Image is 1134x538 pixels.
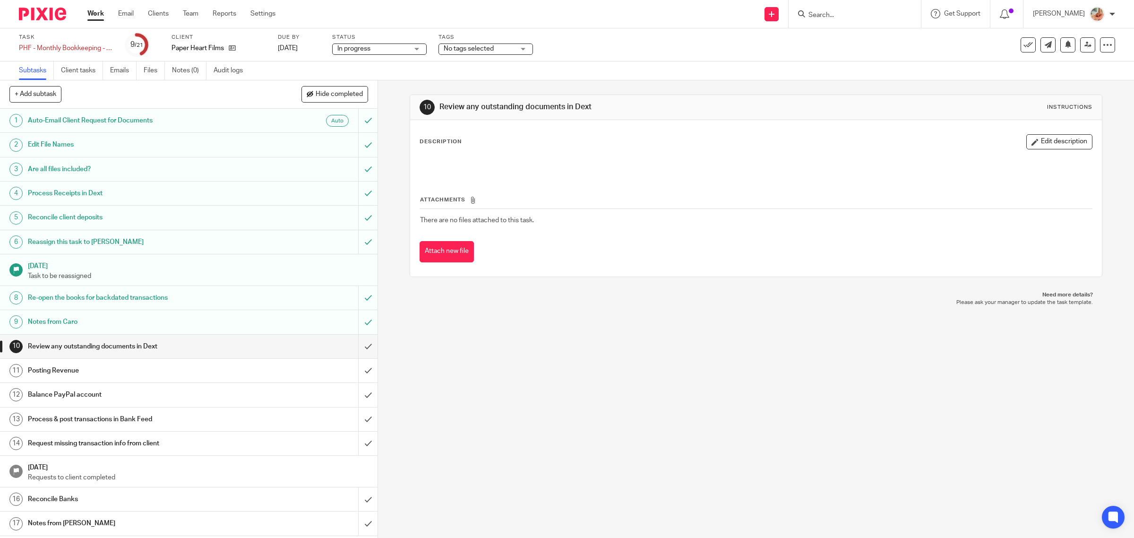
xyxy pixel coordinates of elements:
h1: Reassign this task to [PERSON_NAME] [28,235,242,249]
h1: [DATE] [28,460,368,472]
div: 1 [9,114,23,127]
h1: Process Receipts in Dext [28,186,242,200]
div: 12 [9,388,23,401]
h1: Balance PayPal account [28,388,242,402]
div: 11 [9,364,23,377]
div: 13 [9,413,23,426]
img: Pixie [19,8,66,20]
div: 14 [9,437,23,450]
small: /21 [135,43,143,48]
div: 6 [9,235,23,249]
a: Emails [110,61,137,80]
a: Team [183,9,198,18]
div: 2 [9,139,23,152]
div: Instructions [1047,104,1092,111]
span: Hide completed [316,91,363,98]
a: Audit logs [214,61,250,80]
label: Task [19,34,113,41]
div: PHF - Monthly Bookkeeping - June [19,43,113,53]
h1: Review any outstanding documents in Dext [28,339,242,354]
div: 9 [130,39,143,50]
div: 3 [9,163,23,176]
div: 8 [9,291,23,304]
a: Client tasks [61,61,103,80]
button: Hide completed [301,86,368,102]
span: Get Support [944,10,980,17]
div: 17 [9,517,23,530]
h1: Edit File Names [28,138,242,152]
p: [PERSON_NAME] [1033,9,1085,18]
h1: Auto-Email Client Request for Documents [28,113,242,128]
button: Attach new file [420,241,474,262]
a: Work [87,9,104,18]
span: No tags selected [444,45,494,52]
h1: Notes from Caro [28,315,242,329]
h1: Are all files included? [28,162,242,176]
div: 5 [9,211,23,225]
div: 10 [9,340,23,353]
div: Auto [326,115,349,127]
label: Client [172,34,266,41]
a: Clients [148,9,169,18]
p: Task to be reassigned [28,271,368,281]
label: Tags [438,34,533,41]
h1: Reconcile Banks [28,492,242,506]
a: Email [118,9,134,18]
h1: [DATE] [28,259,368,271]
div: 16 [9,493,23,506]
a: Settings [250,9,275,18]
a: Files [144,61,165,80]
span: There are no files attached to this task. [420,217,534,224]
h1: Posting Revenue [28,364,242,378]
h1: Reconcile client deposits [28,210,242,225]
div: 9 [9,315,23,329]
a: Notes (0) [172,61,206,80]
h1: Re-open the books for backdated transactions [28,291,242,305]
p: Paper Heart Films [172,43,224,53]
h1: Notes from [PERSON_NAME] [28,516,242,530]
p: Need more details? [419,291,1093,299]
p: Description [420,138,462,146]
img: MIC.jpg [1090,7,1105,22]
p: Please ask your manager to update the task template. [419,299,1093,306]
span: In progress [337,45,370,52]
a: Reports [213,9,236,18]
p: Requests to client completed [28,473,368,482]
button: + Add subtask [9,86,61,102]
div: 4 [9,187,23,200]
h1: Review any outstanding documents in Dext [439,102,776,112]
div: 10 [420,100,435,115]
input: Search [808,11,893,20]
h1: Process & post transactions in Bank Feed [28,412,242,426]
a: Subtasks [19,61,54,80]
button: Edit description [1026,134,1092,149]
h1: Request missing transaction info from client [28,436,242,451]
label: Due by [278,34,320,41]
span: Attachments [420,197,465,202]
span: [DATE] [278,45,298,52]
label: Status [332,34,427,41]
